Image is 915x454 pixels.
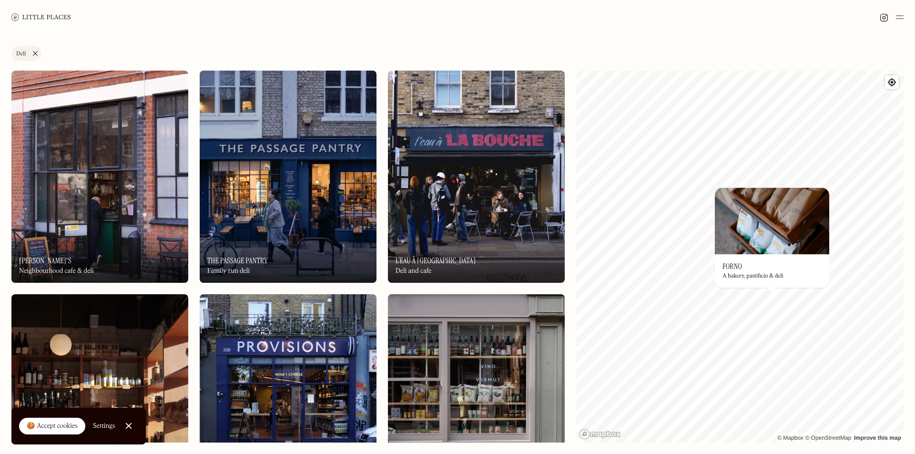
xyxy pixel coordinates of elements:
[19,256,71,265] h3: [PERSON_NAME]'s
[885,75,899,89] button: Find my location
[16,51,26,57] div: Deli
[722,273,783,280] div: A bakery, pastificio & deli
[715,187,829,288] a: FornoFornoFornoA bakery, pastificio & deli
[200,71,376,283] a: The Passage PantryThe Passage PantryThe Passage PantryFamily run deli
[93,423,115,429] div: Settings
[11,71,188,283] img: Ciro's
[388,71,565,283] img: L’eau à La Bouche
[200,71,376,283] img: The Passage Pantry
[396,256,476,265] h3: L’eau à [GEOGRAPHIC_DATA]
[207,256,268,265] h3: The Passage Pantry
[11,71,188,283] a: Ciro'sCiro's[PERSON_NAME]'sNeighbourhood cafe & deli
[715,187,829,254] img: Forno
[207,267,250,275] div: Family run deli
[388,71,565,283] a: L’eau à La BoucheL’eau à La BoucheL’eau à [GEOGRAPHIC_DATA]Deli and cafe
[119,416,138,435] a: Close Cookie Popup
[854,434,901,441] a: Improve this map
[11,46,41,61] a: Deli
[579,429,621,440] a: Mapbox homepage
[27,422,78,431] div: 🍪 Accept cookies
[396,267,432,275] div: Deli and cafe
[805,434,851,441] a: OpenStreetMap
[93,415,115,437] a: Settings
[576,71,904,443] canvas: Map
[19,267,94,275] div: Neighbourhood cafe & deli
[777,434,803,441] a: Mapbox
[722,262,742,271] h3: Forno
[19,418,85,435] a: 🍪 Accept cookies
